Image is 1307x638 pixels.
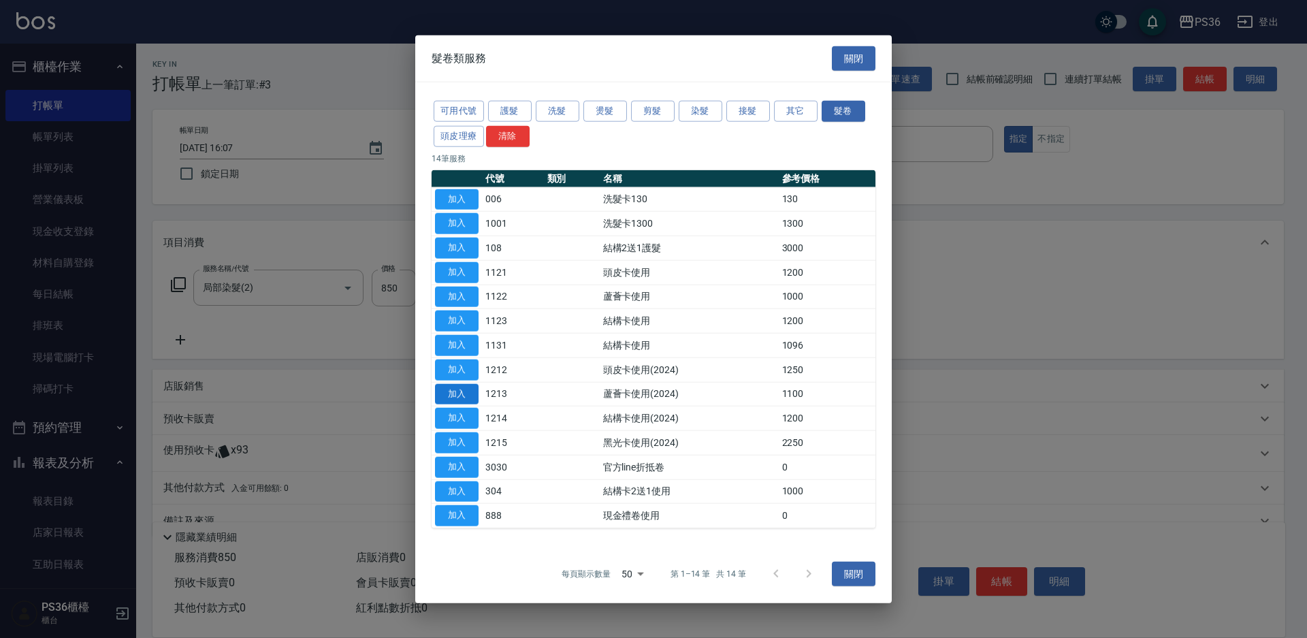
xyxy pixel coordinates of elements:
td: 1200 [779,308,876,333]
td: 1213 [482,382,544,406]
td: 1121 [482,260,544,285]
td: 洗髮卡130 [600,187,779,212]
td: 黑光卡使用(2024) [600,430,779,455]
td: 1000 [779,479,876,504]
button: 加入 [435,189,479,210]
th: 類別 [544,170,600,187]
td: 2250 [779,430,876,455]
p: 第 1–14 筆 共 14 筆 [671,568,746,580]
button: 頭皮理療 [434,125,484,146]
td: 結構卡使用 [600,333,779,357]
td: 結構卡使用 [600,308,779,333]
button: 髮卷 [822,101,865,122]
td: 1215 [482,430,544,455]
button: 剪髮 [631,101,675,122]
span: 髮卷類服務 [432,51,486,65]
td: 1250 [779,357,876,382]
td: 1300 [779,211,876,236]
button: 加入 [435,335,479,356]
button: 洗髮 [536,101,579,122]
button: 關閉 [832,562,875,587]
button: 加入 [435,408,479,429]
td: 1200 [779,260,876,285]
div: 50 [616,556,649,592]
td: 蘆薈卡使用(2024) [600,382,779,406]
td: 頭皮卡使用 [600,260,779,285]
button: 燙髮 [583,101,627,122]
td: 3030 [482,455,544,479]
button: 加入 [435,383,479,404]
td: 1123 [482,308,544,333]
td: 結構卡使用(2024) [600,406,779,430]
td: 1200 [779,406,876,430]
td: 3000 [779,236,876,260]
button: 可用代號 [434,101,484,122]
button: 加入 [435,359,479,380]
td: 洗髮卡1300 [600,211,779,236]
td: 0 [779,503,876,528]
td: 304 [482,479,544,504]
td: 1214 [482,406,544,430]
td: 108 [482,236,544,260]
th: 代號 [482,170,544,187]
button: 加入 [435,432,479,453]
td: 888 [482,503,544,528]
th: 名稱 [600,170,779,187]
button: 清除 [486,125,530,146]
td: 頭皮卡使用(2024) [600,357,779,382]
td: 1122 [482,285,544,309]
td: 006 [482,187,544,212]
td: 蘆薈卡使用 [600,285,779,309]
td: 1212 [482,357,544,382]
button: 染髮 [679,101,722,122]
button: 加入 [435,238,479,259]
button: 關閉 [832,46,875,71]
button: 加入 [435,456,479,477]
button: 其它 [774,101,818,122]
p: 每頁顯示數量 [562,568,611,580]
td: 1100 [779,382,876,406]
p: 14 筆服務 [432,152,875,164]
button: 加入 [435,505,479,526]
td: 現金禮卷使用 [600,503,779,528]
td: 1001 [482,211,544,236]
td: 1131 [482,333,544,357]
td: 1096 [779,333,876,357]
th: 參考價格 [779,170,876,187]
button: 加入 [435,481,479,502]
td: 0 [779,455,876,479]
td: 官方line折抵卷 [600,455,779,479]
button: 接髮 [726,101,770,122]
td: 結構2送1護髮 [600,236,779,260]
button: 加入 [435,286,479,307]
button: 加入 [435,310,479,332]
td: 130 [779,187,876,212]
td: 1000 [779,285,876,309]
button: 加入 [435,213,479,234]
button: 護髮 [488,101,532,122]
button: 加入 [435,261,479,283]
td: 結構卡2送1使用 [600,479,779,504]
